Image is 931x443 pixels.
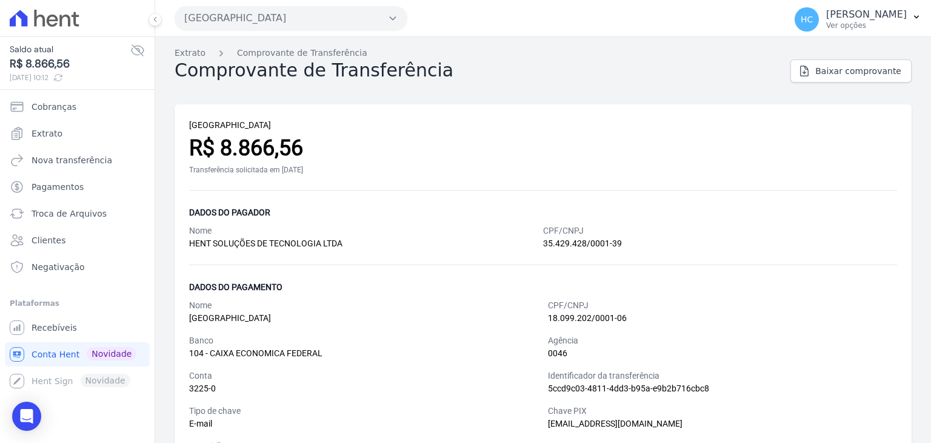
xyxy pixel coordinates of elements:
div: CPF/CNPJ [543,225,897,237]
span: Pagamentos [32,181,84,193]
div: Banco [189,334,538,347]
a: Conta Hent Novidade [5,342,150,367]
div: Conta [189,370,538,382]
div: 3225-0 [189,382,538,395]
div: Dados do pagamento [189,280,897,294]
span: Extrato [32,127,62,140]
div: 5ccd9c03-4811-4dd3-b95a-e9b2b716cbc8 [548,382,897,395]
a: Extrato [5,121,150,146]
div: Dados do pagador [189,205,897,220]
span: Conta Hent [32,348,79,360]
a: Clientes [5,228,150,252]
a: Cobranças [5,95,150,119]
span: Clientes [32,234,65,246]
span: Baixar comprovante [815,65,901,77]
p: Ver opções [826,21,907,30]
span: [DATE] 10:12 [10,72,130,83]
a: Nova transferência [5,148,150,172]
span: Nova transferência [32,154,112,166]
a: Extrato [175,47,205,59]
a: Recebíveis [5,316,150,340]
nav: Sidebar [10,95,145,393]
span: R$ 8.866,56 [10,56,130,72]
div: Open Intercom Messenger [12,402,41,431]
nav: Breadcrumb [175,47,912,59]
div: E-mail [189,418,538,430]
div: Nome [189,299,538,312]
div: CPF/CNPJ [548,299,897,312]
a: Pagamentos [5,175,150,199]
div: [GEOGRAPHIC_DATA] [189,119,897,132]
div: Nome [189,225,543,237]
div: R$ 8.866,56 [189,132,897,164]
a: Comprovante de Transferência [237,47,367,59]
div: 0046 [548,347,897,360]
span: Novidade [87,347,136,360]
div: Plataformas [10,296,145,311]
p: [PERSON_NAME] [826,8,907,21]
div: 104 - CAIXA ECONOMICA FEDERAL [189,347,538,360]
span: Recebíveis [32,322,77,334]
div: Chave PIX [548,405,897,418]
a: Troca de Arquivos [5,201,150,226]
a: Negativação [5,255,150,279]
div: 18.099.202/0001-06 [548,312,897,325]
button: [GEOGRAPHIC_DATA] [175,6,407,30]
span: Negativação [32,261,85,273]
div: Identificador da transferência [548,370,897,382]
a: Baixar comprovante [790,59,912,83]
div: [GEOGRAPHIC_DATA] [189,312,538,325]
div: Tipo de chave [189,405,538,418]
span: Troca de Arquivos [32,208,107,220]
div: HENT SOLUÇÕES DE TECNOLOGIA LTDA [189,237,543,250]
div: Agência [548,334,897,347]
span: HC [801,15,813,24]
div: Transferência solicitada em [DATE] [189,164,897,175]
div: [EMAIL_ADDRESS][DOMAIN_NAME] [548,418,897,430]
h2: Comprovante de Transferência [175,59,453,81]
span: Cobranças [32,101,76,113]
span: Saldo atual [10,43,130,56]
button: HC [PERSON_NAME] Ver opções [785,2,931,36]
div: 35.429.428/0001-39 [543,237,897,250]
